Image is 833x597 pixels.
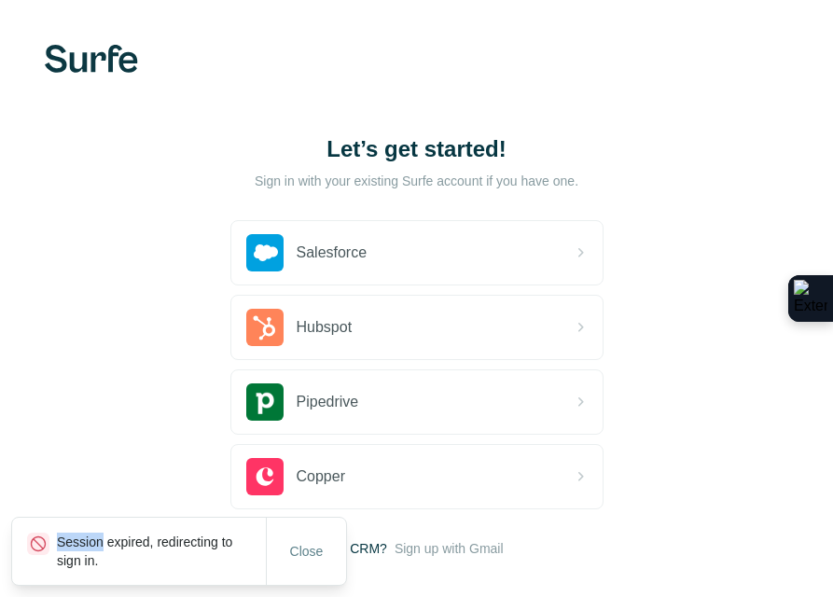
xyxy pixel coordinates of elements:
[246,458,284,495] img: copper's logo
[246,383,284,421] img: pipedrive's logo
[57,533,266,570] p: Session expired, redirecting to sign in.
[246,234,284,271] img: salesforce's logo
[246,309,284,346] img: hubspot's logo
[395,539,504,558] button: Sign up with Gmail
[45,45,138,73] img: Surfe's logo
[255,172,578,190] p: Sign in with your existing Surfe account if you have one.
[329,539,386,558] span: No CRM?
[297,465,345,488] span: Copper
[277,535,337,568] button: Close
[297,316,353,339] span: Hubspot
[297,391,359,413] span: Pipedrive
[794,280,827,317] img: Extension Icon
[297,242,368,264] span: Salesforce
[230,134,604,164] h1: Let’s get started!
[290,542,324,561] span: Close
